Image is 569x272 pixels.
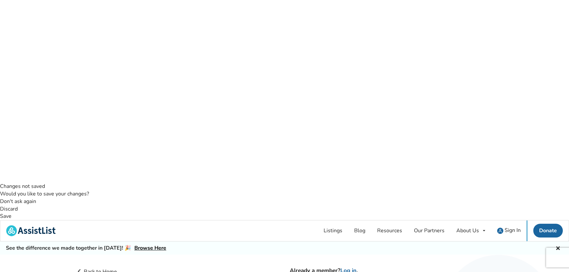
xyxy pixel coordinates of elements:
a: Donate [533,224,563,238]
a: user icon Sign In [491,220,527,241]
span: Sign In [505,227,521,234]
a: Resources [371,220,408,241]
a: Listings [318,220,348,241]
a: Browse Here [134,244,166,252]
h5: See the difference we made together in [DATE]! 🎉 [6,245,166,252]
div: About Us [456,228,479,233]
a: Our Partners [408,220,450,241]
img: assistlist-logo [6,225,56,236]
a: Blog [348,220,371,241]
img: user icon [497,228,503,234]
